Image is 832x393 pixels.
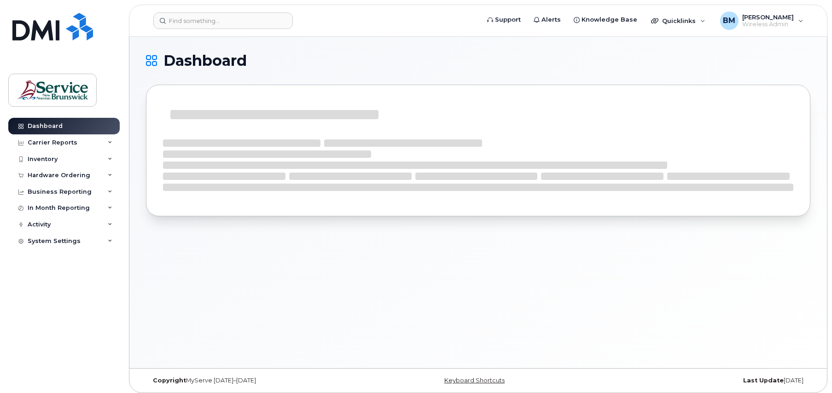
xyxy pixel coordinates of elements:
strong: Last Update [743,377,784,384]
div: [DATE] [589,377,810,384]
div: MyServe [DATE]–[DATE] [146,377,367,384]
a: Keyboard Shortcuts [444,377,505,384]
strong: Copyright [153,377,186,384]
span: Dashboard [163,54,247,68]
